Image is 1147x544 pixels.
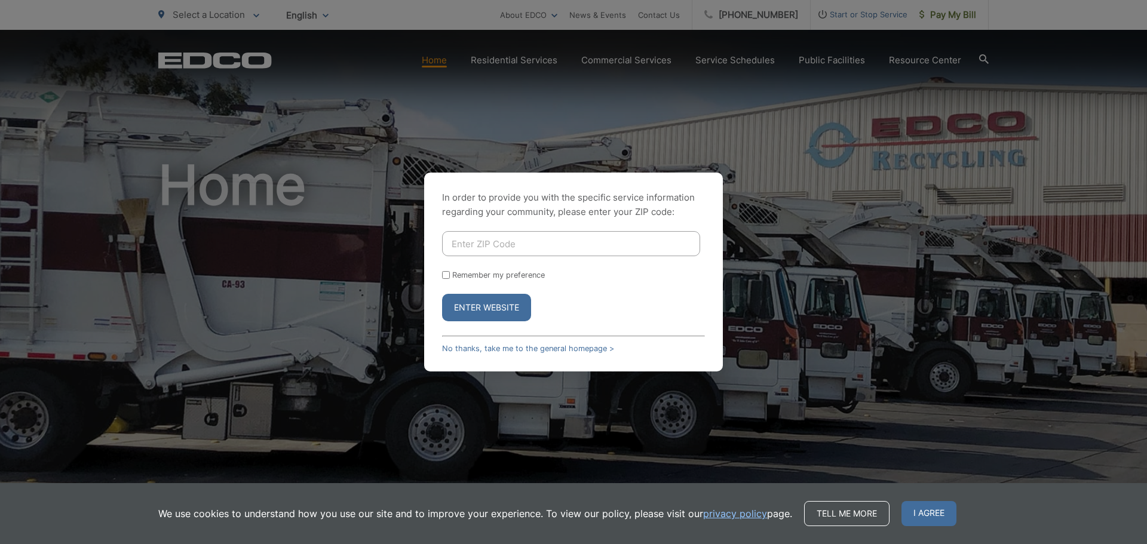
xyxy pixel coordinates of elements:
[703,506,767,521] a: privacy policy
[442,190,705,219] p: In order to provide you with the specific service information regarding your community, please en...
[804,501,890,526] a: Tell me more
[452,271,545,279] label: Remember my preference
[158,506,792,521] p: We use cookies to understand how you use our site and to improve your experience. To view our pol...
[901,501,956,526] span: I agree
[442,344,614,353] a: No thanks, take me to the general homepage >
[442,231,700,256] input: Enter ZIP Code
[442,294,531,321] button: Enter Website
